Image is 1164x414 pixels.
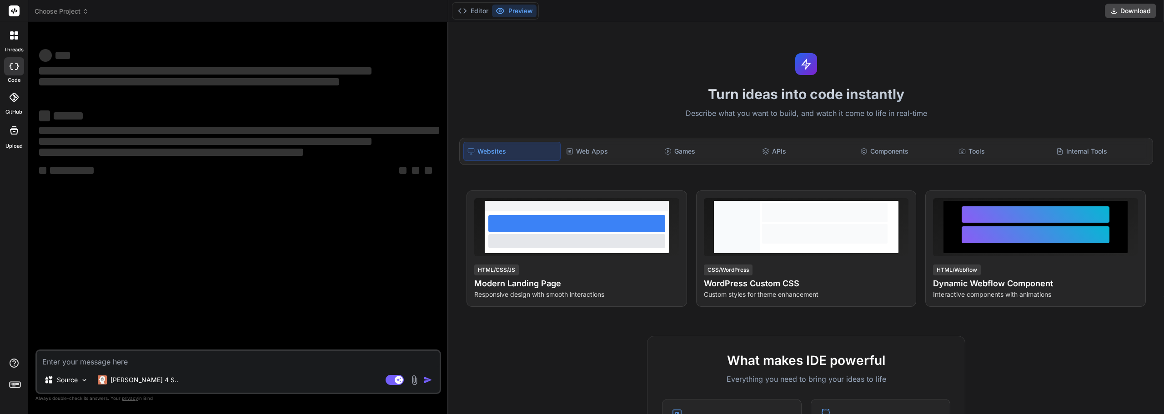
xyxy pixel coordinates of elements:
span: ‌ [39,149,303,156]
span: ‌ [39,78,339,85]
div: APIs [758,142,855,161]
p: Describe what you want to build, and watch it come to life in real-time [454,108,1159,120]
p: Everything you need to bring your ideas to life [662,374,950,384]
div: Games [661,142,757,161]
div: Web Apps [562,142,659,161]
h4: Modern Landing Page [474,277,679,290]
span: privacy [122,395,138,401]
p: Responsive design with smooth interactions [474,290,679,299]
span: ‌ [425,167,432,174]
span: ‌ [39,67,371,75]
label: Upload [5,142,23,150]
span: ‌ [39,49,52,62]
div: Components [857,142,953,161]
h1: Turn ideas into code instantly [454,86,1159,102]
div: CSS/WordPress [704,264,753,275]
span: ‌ [39,110,50,121]
span: ‌ [39,138,371,145]
span: ‌ [55,52,70,59]
span: Choose Project [35,7,89,16]
label: code [8,76,20,84]
p: Custom styles for theme enhancement [704,290,909,299]
span: ‌ [39,127,439,134]
span: ‌ [54,112,83,120]
span: View Prompt [637,198,676,207]
span: ‌ [39,167,46,174]
label: threads [4,46,24,54]
label: GitHub [5,108,22,116]
button: Preview [492,5,537,17]
span: View Prompt [866,198,905,207]
h2: What makes IDE powerful [662,351,950,370]
span: ‌ [50,167,94,174]
div: HTML/CSS/JS [474,264,519,275]
span: View Prompt [1095,198,1134,207]
img: Pick Models [80,376,88,384]
div: Internal Tools [1053,142,1149,161]
img: Claude 4 Sonnet [98,375,107,384]
p: Interactive components with animations [933,290,1138,299]
img: attachment [409,375,420,385]
span: ‌ [412,167,419,174]
img: icon [423,375,432,384]
h4: Dynamic Webflow Component [933,277,1138,290]
p: [PERSON_NAME] 4 S.. [110,375,178,384]
p: Always double-check its answers. Your in Bind [35,394,441,403]
div: HTML/Webflow [933,264,981,275]
span: ‌ [399,167,406,174]
button: Download [1105,4,1156,18]
h4: WordPress Custom CSS [704,277,909,290]
div: Websites [463,142,561,161]
p: Source [57,375,78,384]
div: Tools [955,142,1051,161]
button: Editor [454,5,492,17]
